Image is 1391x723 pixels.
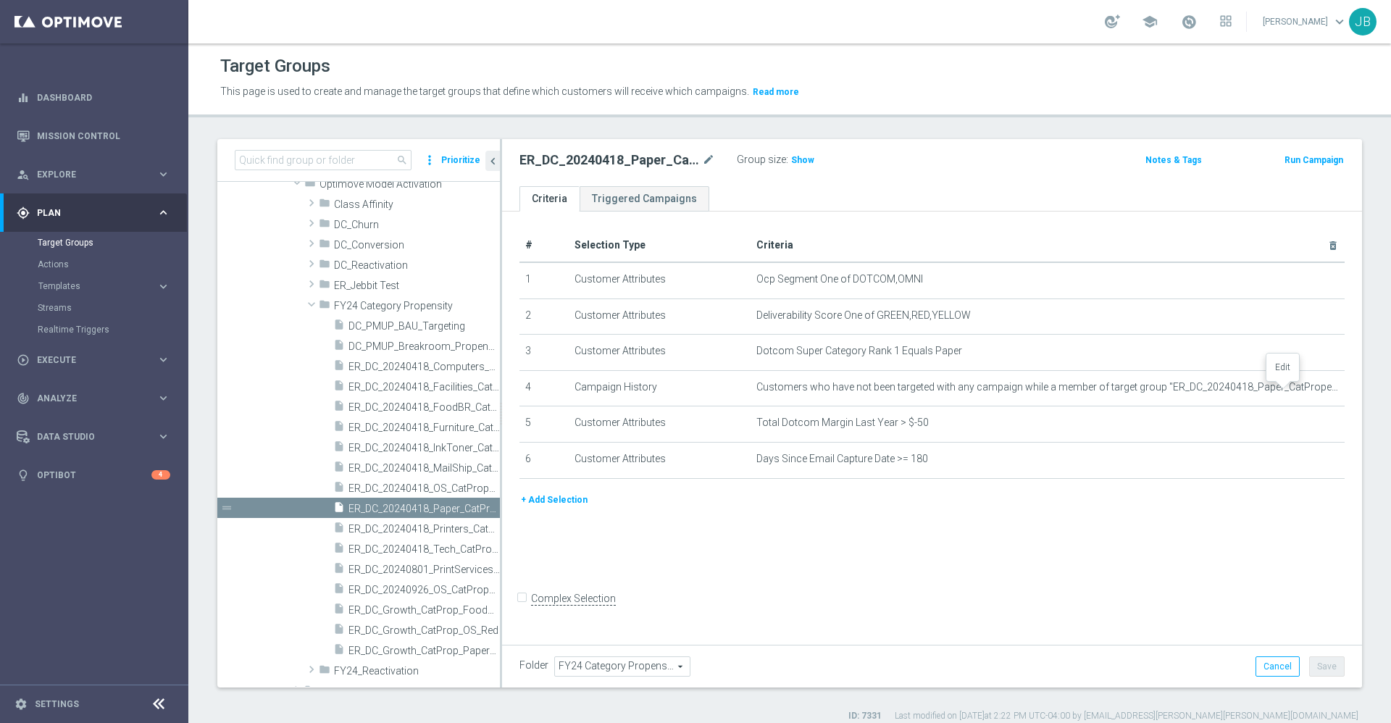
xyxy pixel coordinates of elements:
i: insert_drive_file [333,319,345,335]
div: Actions [38,254,187,275]
i: keyboard_arrow_right [156,430,170,443]
div: Templates [38,275,187,297]
td: 4 [519,370,569,406]
button: Mission Control [16,130,171,142]
span: ER_DC_Growth_CatProp_Paper_Red [348,645,500,657]
span: Show [791,155,814,165]
i: insert_drive_file [333,582,345,599]
button: gps_fixed Plan keyboard_arrow_right [16,207,171,219]
i: insert_drive_file [333,400,345,417]
span: ER_DC_20240418_FoodBR_CatPropensity [348,401,500,414]
span: ER_DC_20240418_Printers_CatPropensity [348,523,500,535]
i: keyboard_arrow_right [156,280,170,293]
i: folder [319,664,330,680]
span: ER_Jebbit Test [334,280,500,292]
span: DC_PMUP_Breakroom_Propensity_Model [348,340,500,353]
i: insert_drive_file [333,461,345,477]
div: Explore [17,168,156,181]
a: [PERSON_NAME]keyboard_arrow_down [1261,11,1349,33]
i: folder [304,177,316,193]
i: insert_drive_file [333,359,345,376]
span: Customers who have not been targeted with any campaign while a member of target group "ER_DC_2024... [756,381,1339,393]
div: track_changes Analyze keyboard_arrow_right [16,393,171,404]
span: This page is used to create and manage the target groups that define which customers will receive... [220,85,749,97]
td: Customer Attributes [569,442,751,478]
i: keyboard_arrow_right [156,167,170,181]
i: folder [319,197,330,214]
span: ER_DC_20240801_PrintServices_CatPropensity [348,564,500,576]
i: chevron_left [486,154,500,168]
div: 4 [151,470,170,480]
i: gps_fixed [17,206,30,220]
i: mode_edit [702,151,715,169]
span: Deliverability Score One of GREEN,RED,YELLOW [756,309,971,322]
th: # [519,229,569,262]
button: play_circle_outline Execute keyboard_arrow_right [16,354,171,366]
i: insert_drive_file [333,501,345,518]
span: FY24 Category Propensity [334,300,500,312]
button: + Add Selection [519,492,589,508]
input: Quick find group or folder [235,150,412,170]
i: track_changes [17,392,30,405]
i: insert_drive_file [333,623,345,640]
span: Dotcom Super Category Rank 1 Equals Paper [756,345,962,357]
span: FY24_Reactivation [334,665,500,677]
div: Templates [38,282,156,291]
a: Mission Control [37,117,170,155]
i: insert_drive_file [333,522,345,538]
i: insert_drive_file [333,562,345,579]
span: ER_DC_Growth_CatProp_FoodBR_Red [348,604,500,617]
i: folder [319,298,330,315]
span: DC_Churn [334,219,500,231]
a: Criteria [519,186,580,212]
i: folder [304,684,316,701]
span: Execute [37,356,156,364]
button: lightbulb Optibot 4 [16,469,171,481]
span: ER_DC_20240418_Tech_CatPropensity [348,543,500,556]
i: delete_forever [1327,240,1339,251]
a: Dashboard [37,78,170,117]
span: ER_DC_20240418_OS_CatPropensity [348,482,500,495]
span: Prod_Recommendations [319,685,500,698]
i: insert_drive_file [333,339,345,356]
span: ER_DC_20240418_InkToner_CatPropensity [348,442,500,454]
label: Group size [737,154,786,166]
span: Class Affinity [334,198,500,211]
button: Cancel [1256,656,1300,677]
span: school [1142,14,1158,30]
div: Data Studio [17,430,156,443]
span: Templates [38,282,142,291]
td: 6 [519,442,569,478]
div: Target Groups [38,232,187,254]
a: Actions [38,259,151,270]
i: keyboard_arrow_right [156,206,170,220]
td: Customer Attributes [569,262,751,298]
label: : [786,154,788,166]
span: ER_DC_20240418_Facilities_CatPropensity [348,381,500,393]
div: Streams [38,297,187,319]
span: Total Dotcom Margin Last Year > $-50 [756,417,929,429]
div: Data Studio keyboard_arrow_right [16,431,171,443]
i: equalizer [17,91,30,104]
div: Optibot [17,456,170,494]
span: ER_DC_20240418_Paper_CatPropensity [348,503,500,515]
span: DC_PMUP_BAU_Targeting [348,320,500,333]
i: more_vert [422,150,437,170]
td: Customer Attributes [569,406,751,443]
button: Run Campaign [1283,152,1345,168]
button: Notes & Tags [1144,152,1203,168]
td: 3 [519,335,569,371]
span: Data Studio [37,432,156,441]
label: Last modified on [DATE] at 2:22 PM UTC-04:00 by [EMAIL_ADDRESS][PERSON_NAME][PERSON_NAME][DOMAIN_... [895,710,1358,722]
div: Realtime Triggers [38,319,187,340]
span: Days Since Email Capture Date >= 180 [756,453,928,465]
td: Campaign History [569,370,751,406]
i: insert_drive_file [333,380,345,396]
a: Settings [35,700,79,709]
i: folder [319,238,330,254]
button: Templates keyboard_arrow_right [38,280,171,292]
